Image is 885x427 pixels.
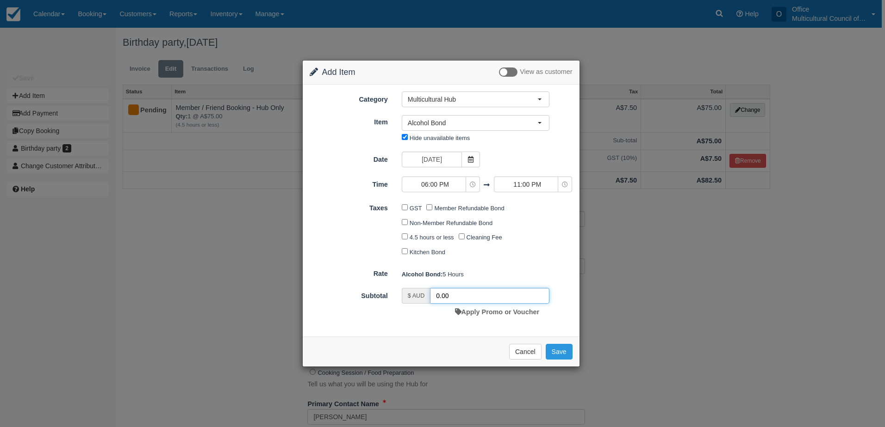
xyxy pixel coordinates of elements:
span: 06:00 PM [402,180,468,189]
span: View as customer [520,68,572,76]
button: 06:00 PM [402,177,480,192]
label: Taxes [303,200,395,213]
span: Multicultural Hub [408,95,537,104]
small: $ AUD [408,293,424,299]
label: Non-Member Refundable Bond [410,220,492,226]
label: 4.5 hours or less [410,234,454,241]
button: Save [546,344,573,360]
label: Member Refundable Bond [434,205,504,212]
label: Category [303,91,395,104]
button: Alcohol Bond [402,115,549,131]
label: Hide unavailable items [410,134,470,141]
a: Apply Promo or Voucher [455,308,539,316]
span: Add Item [322,67,355,77]
button: Multicultural Hub [402,91,549,107]
label: Date [303,152,395,165]
label: GST [410,205,422,212]
strong: Alcohol Bond [402,271,443,278]
label: Kitchen Bond [410,249,445,256]
span: Alcohol Bond [408,118,537,128]
label: Subtotal [303,288,395,301]
label: Time [303,177,395,189]
label: Item [303,114,395,127]
span: 11:00 PM [494,180,560,189]
div: 5 Hours [395,267,580,282]
label: Rate [303,266,395,279]
button: Cancel [509,344,542,360]
label: Cleaning Fee [467,234,502,241]
button: 11:00 PM [494,177,572,192]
